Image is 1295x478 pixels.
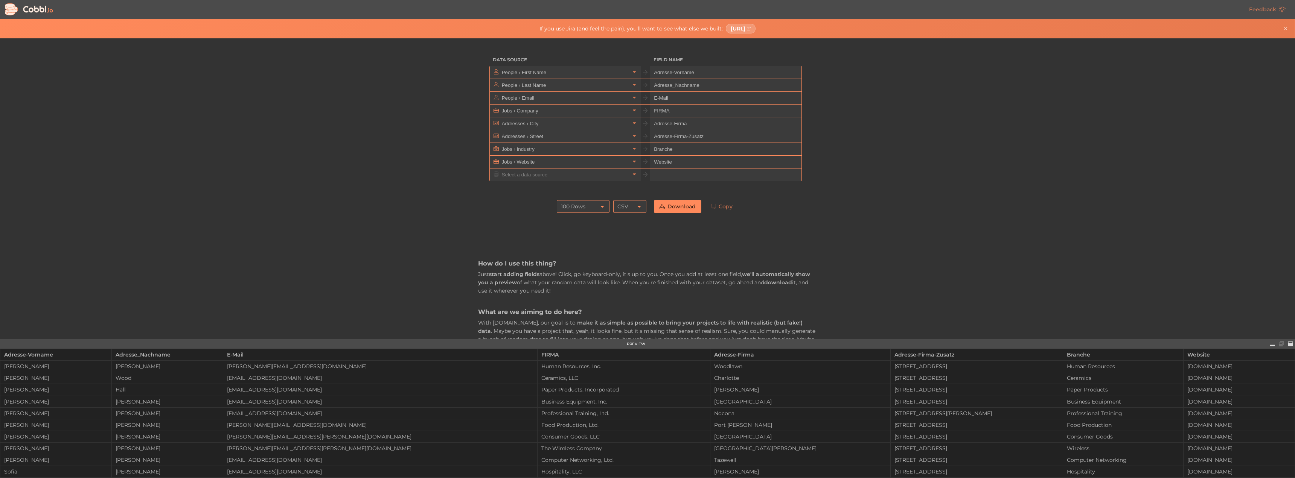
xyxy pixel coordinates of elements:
[500,66,630,79] input: Select a data source
[112,399,223,405] div: [PERSON_NAME]
[1184,410,1295,416] div: [DOMAIN_NAME]
[112,457,223,463] div: [PERSON_NAME]
[891,469,1063,475] div: [STREET_ADDRESS]
[112,375,223,381] div: Wood
[223,387,537,393] div: [EMAIL_ADDRESS][DOMAIN_NAME]
[891,457,1063,463] div: [STREET_ADDRESS]
[500,105,630,117] input: Select a data source
[891,410,1063,416] div: [STREET_ADDRESS][PERSON_NAME]
[0,410,111,416] div: [PERSON_NAME]
[0,469,111,475] div: Sofia
[891,375,1063,381] div: [STREET_ADDRESS]
[710,363,890,369] div: Woodlawn
[500,143,630,155] input: Select a data source
[0,387,111,393] div: [PERSON_NAME]
[731,26,745,32] span: [URL]
[617,200,628,213] div: CSV
[891,445,1063,451] div: [STREET_ADDRESS]
[710,410,890,416] div: Nocona
[539,26,723,32] span: If you use Jira (and feel the pain), you'll want to see what else we built:
[478,270,817,295] p: Just above! Click, go keyboard-only, it's up to you. Once you add at least one field, of what you...
[538,410,710,416] div: Professional Training, Ltd.
[1187,349,1291,360] div: Website
[112,469,223,475] div: [PERSON_NAME]
[1184,422,1295,428] div: [DOMAIN_NAME]
[1063,434,1183,440] div: Consumer Goods
[710,469,890,475] div: [PERSON_NAME]
[1063,410,1183,416] div: Professional Training
[710,445,890,451] div: [GEOGRAPHIC_DATA][PERSON_NAME]
[654,200,701,213] a: Download
[489,271,539,278] strong: start adding fields
[223,445,537,451] div: [PERSON_NAME][EMAIL_ADDRESS][PERSON_NAME][DOMAIN_NAME]
[538,422,710,428] div: Food Production, Ltd.
[1063,375,1183,381] div: Ceramics
[112,422,223,428] div: [PERSON_NAME]
[500,156,630,168] input: Select a data source
[1063,422,1183,428] div: Food Production
[223,363,537,369] div: [PERSON_NAME][EMAIL_ADDRESS][DOMAIN_NAME]
[0,375,111,381] div: [PERSON_NAME]
[112,410,223,416] div: [PERSON_NAME]
[227,349,533,360] div: E-Mail
[500,168,630,181] input: Select a data source
[500,79,630,91] input: Select a data source
[538,363,710,369] div: Human Resources, Inc.
[223,375,537,381] div: [EMAIL_ADDRESS][DOMAIN_NAME]
[500,130,630,143] input: Select a data source
[4,349,108,360] div: Adresse-Vorname
[538,445,710,451] div: The Wireless Company
[223,434,537,440] div: [PERSON_NAME][EMAIL_ADDRESS][PERSON_NAME][DOMAIN_NAME]
[538,375,710,381] div: Ceramics, LLC
[1063,445,1183,451] div: Wireless
[0,434,111,440] div: [PERSON_NAME]
[0,457,111,463] div: [PERSON_NAME]
[891,434,1063,440] div: [STREET_ADDRESS]
[0,399,111,405] div: [PERSON_NAME]
[1184,387,1295,393] div: [DOMAIN_NAME]
[0,422,111,428] div: [PERSON_NAME]
[561,200,585,213] div: 100 Rows
[1184,363,1295,369] div: [DOMAIN_NAME]
[223,457,537,463] div: [EMAIL_ADDRESS][DOMAIN_NAME]
[538,387,710,393] div: Paper Products, Incorporated
[223,469,537,475] div: [EMAIL_ADDRESS][DOMAIN_NAME]
[1184,457,1295,463] div: [DOMAIN_NAME]
[1184,399,1295,405] div: [DOMAIN_NAME]
[710,399,890,405] div: [GEOGRAPHIC_DATA]
[538,399,710,405] div: Business Equipment, Inc.
[223,422,537,428] div: [PERSON_NAME][EMAIL_ADDRESS][DOMAIN_NAME]
[891,363,1063,369] div: [STREET_ADDRESS]
[112,363,223,369] div: [PERSON_NAME]
[1063,399,1183,405] div: Business Equipment
[1184,445,1295,451] div: [DOMAIN_NAME]
[500,117,630,130] input: Select a data source
[1063,469,1183,475] div: Hospitality
[478,319,803,334] strong: make it as simple as possible to bring your projects to life with realistic (but fake!) data
[710,422,890,428] div: Port [PERSON_NAME]
[112,434,223,440] div: [PERSON_NAME]
[500,92,630,104] input: Select a data source
[710,457,890,463] div: Tazewell
[478,319,817,369] p: With [DOMAIN_NAME], our goal is to . Maybe you have a project that, yeah, it looks fine, but it's...
[538,457,710,463] div: Computer Networking, Ltd.
[891,387,1063,393] div: [STREET_ADDRESS]
[1243,3,1291,16] a: Feedback
[223,410,537,416] div: [EMAIL_ADDRESS][DOMAIN_NAME]
[1281,24,1290,33] button: Close banner
[627,342,645,346] div: PREVIEW
[1063,387,1183,393] div: Paper Products
[223,399,537,405] div: [EMAIL_ADDRESS][DOMAIN_NAME]
[116,349,219,360] div: Adresse_Nachname
[112,445,223,451] div: [PERSON_NAME]
[894,349,1059,360] div: Adresse-Firma-Zusatz
[710,387,890,393] div: [PERSON_NAME]
[1063,457,1183,463] div: Computer Networking
[538,469,710,475] div: Hospitality, LLC
[764,279,792,286] strong: download
[538,434,710,440] div: Consumer Goods, LLC
[714,349,887,360] div: Adresse-Firma
[489,53,641,66] h3: Data Source
[1184,375,1295,381] div: [DOMAIN_NAME]
[541,349,706,360] div: FIRMA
